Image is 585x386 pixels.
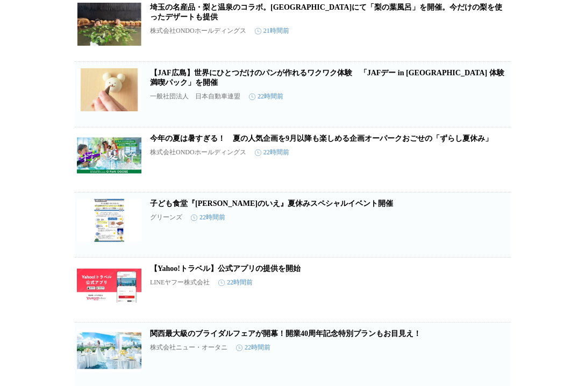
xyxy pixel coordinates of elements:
p: 株式会社ONDOホールディングス [150,148,246,157]
p: 株式会社ニュー・オータニ [150,343,227,352]
p: グリーンズ [150,213,182,222]
a: 埼玉の名産品・梨と温泉のコラボ。[GEOGRAPHIC_DATA]にて「梨の葉風呂」を開催。今だけの梨を使ったデザートも提供 [150,3,502,21]
p: LINEヤフー株式会社 [150,278,210,287]
p: 一般社団法人 日本自動車連盟 [150,92,240,101]
time: 22時間前 [255,148,289,157]
img: 埼玉の名産品・梨と温泉のコラボ。おふろcafe 白寿の湯にて「梨の葉風呂」を開催。今だけの梨を使ったデザートも提供 [77,3,141,46]
a: 【JAF広島】世界にひとつだけのパンが作れるワクワク体験 「JAFデー in [GEOGRAPHIC_DATA] 体験満喫パック」を開催 [150,69,504,87]
time: 21時間前 [255,26,289,35]
img: 関西最大級のブライダルフェアが開幕！開業40周年記念特別プランもお目見え！ [77,329,141,372]
time: 22時間前 [236,343,270,352]
time: 22時間前 [191,213,225,222]
a: 子ども食堂『[PERSON_NAME]のいえ』夏休みスペシャルイベント開催 [150,199,393,208]
a: 【Yahoo!トラベル】公式アプリの提供を開始 [150,265,301,273]
p: 株式会社ONDOホールディングス [150,26,246,35]
img: 【Yahoo!トラベル】公式アプリの提供を開始 [77,264,141,307]
img: 子ども食堂『みどりのいえ』夏休みスペシャルイベント開催 [77,199,141,242]
img: 今年の夏は暑すぎる！ 夏の人気企画を9月以降も楽しめる企画オーパークおごせの「ずらし夏休み」 [77,134,141,177]
time: 22時間前 [249,92,283,101]
a: 関西最大級のブライダルフェアが開幕！開業40周年記念特別プランもお目見え！ [150,330,421,338]
time: 22時間前 [218,278,253,287]
a: 今年の夏は暑すぎる！ 夏の人気企画を9月以降も楽しめる企画オーパークおごせの「ずらし夏休み」 [150,134,493,142]
img: 【JAF広島】世界にひとつだけのパンが作れるワクワク体験 「JAFデー in 八天堂カフェリエ 体験満喫パック」を開催 [77,68,141,111]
